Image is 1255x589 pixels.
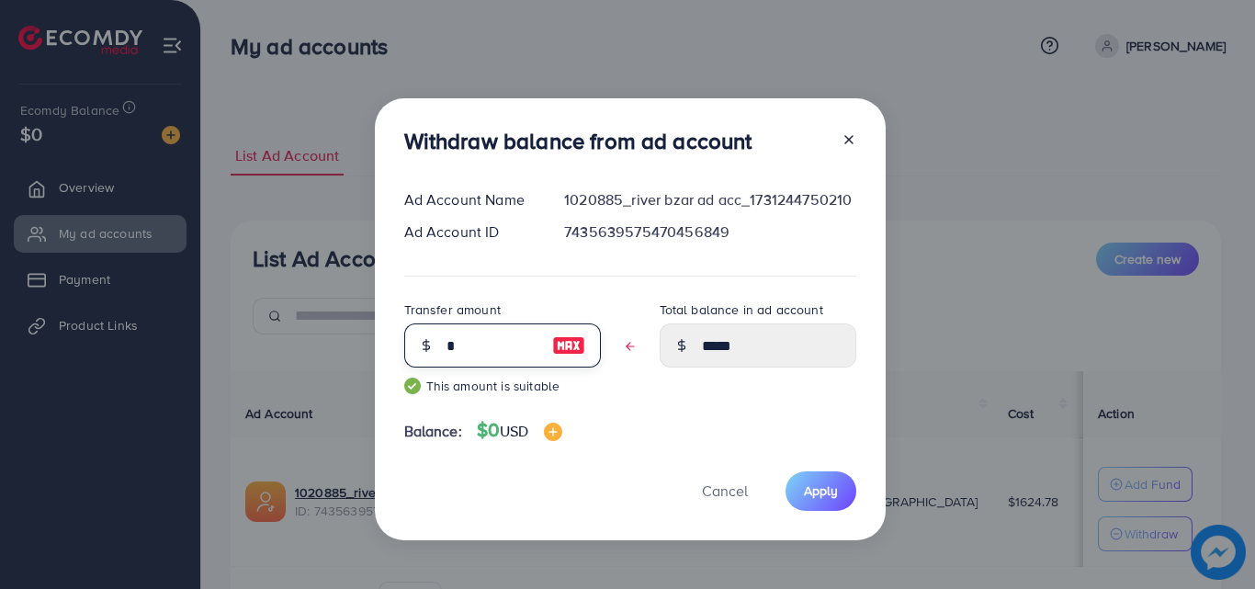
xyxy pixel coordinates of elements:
[544,423,562,441] img: image
[679,471,771,511] button: Cancel
[660,300,823,319] label: Total balance in ad account
[404,378,421,394] img: guide
[404,128,752,154] h3: Withdraw balance from ad account
[786,471,856,511] button: Apply
[404,421,462,442] span: Balance:
[390,221,550,243] div: Ad Account ID
[404,377,601,395] small: This amount is suitable
[549,221,870,243] div: 7435639575470456849
[702,481,748,501] span: Cancel
[404,300,501,319] label: Transfer amount
[804,481,838,500] span: Apply
[552,334,585,357] img: image
[477,419,562,442] h4: $0
[549,189,870,210] div: 1020885_river bzar ad acc_1731244750210
[500,421,528,441] span: USD
[390,189,550,210] div: Ad Account Name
